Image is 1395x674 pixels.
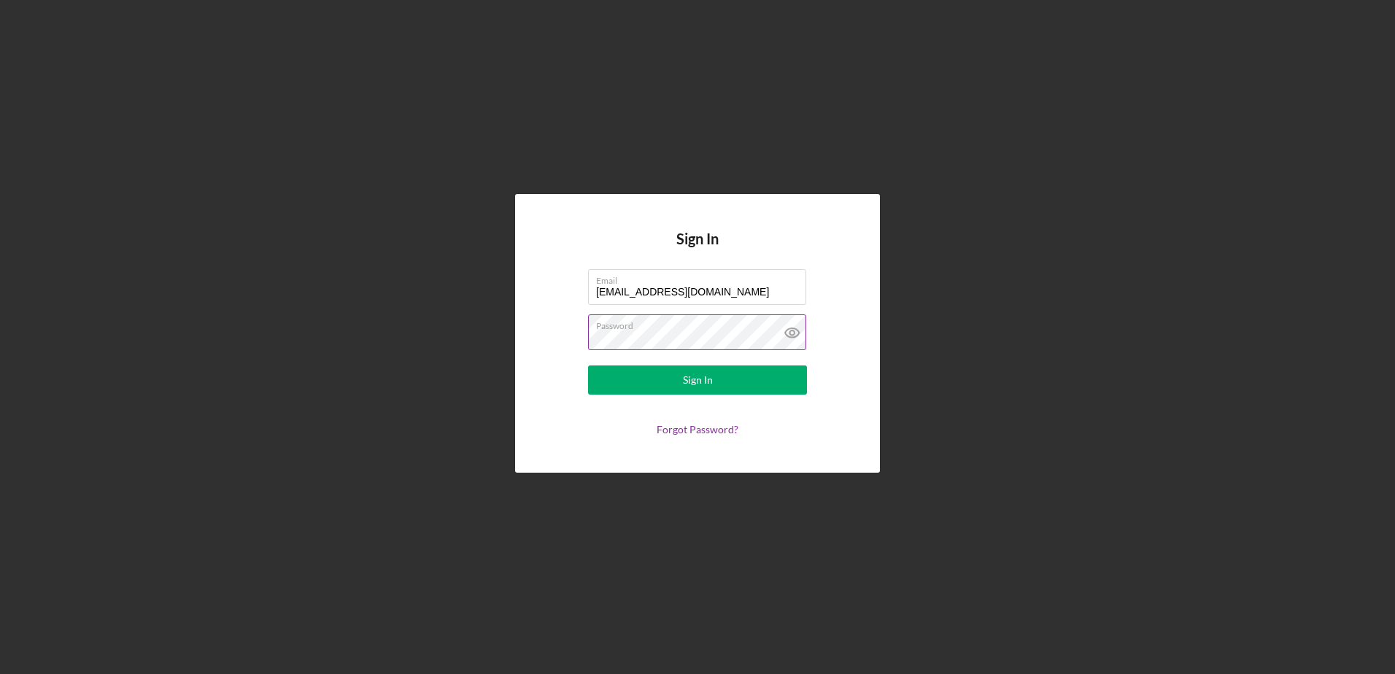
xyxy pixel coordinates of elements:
[596,270,806,286] label: Email
[676,231,719,269] h4: Sign In
[596,315,806,331] label: Password
[657,423,738,435] a: Forgot Password?
[683,365,713,395] div: Sign In
[588,365,807,395] button: Sign In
